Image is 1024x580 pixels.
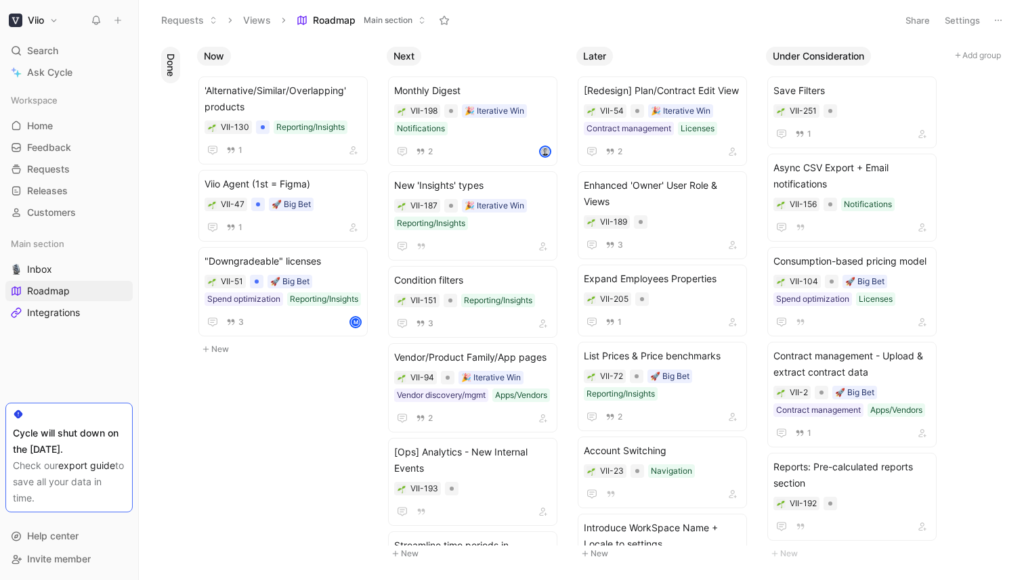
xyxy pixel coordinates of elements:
[198,170,368,242] a: Viio Agent (1st = Figma)🚀 Big Bet1
[603,315,624,330] button: 1
[5,11,62,30] button: ViioViio
[586,106,596,116] button: 🌱
[870,403,922,417] div: Apps/Vendors
[465,199,524,213] div: 🎉 Iterative Win
[27,530,79,541] span: Help center
[767,76,937,148] a: Save Filters1
[586,294,596,304] button: 🌱
[587,468,595,476] img: 🌱
[790,104,817,118] div: VII-251
[27,162,70,176] span: Requests
[603,409,625,424] button: 2
[767,154,937,242] a: Async CSV Export + Email notificationsNotifications
[618,241,623,249] span: 3
[387,545,566,562] button: New
[767,247,937,336] a: Consumption-based pricing model🚀 Big BetSpend optimizationLicenses
[11,237,64,250] span: Main section
[776,200,786,209] button: 🌱
[58,460,115,471] a: export guide
[5,259,133,280] a: 🎙️Inbox
[221,198,244,211] div: VII-47
[410,371,434,384] div: VII-94
[767,453,937,541] a: Reports: Pre-calculated reports section
[578,76,747,166] a: [Redesign] Plan/Contract Edit View🎉 Iterative WinContract managementLicenses2
[398,108,406,116] img: 🌱
[208,201,216,209] img: 🌱
[27,141,71,154] span: Feedback
[586,122,671,135] div: Contract management
[208,278,216,286] img: 🌱
[197,341,376,357] button: New
[197,47,231,66] button: Now
[766,545,945,562] button: New
[394,177,551,194] span: New 'Insights' types
[393,49,414,63] span: Next
[586,387,655,401] div: Reporting/Insights
[571,41,761,568] div: LaterNew
[776,277,786,286] div: 🌱
[776,292,849,306] div: Spend optimization
[776,388,786,397] div: 🌱
[5,281,133,301] a: Roadmap
[5,181,133,201] a: Releases
[27,553,91,564] span: Invite member
[397,484,406,493] div: 🌱
[205,253,362,269] span: "Downgradeable" licenses
[5,233,133,254] div: Main section
[205,176,362,192] span: Viio Agent (1st = Figma)
[388,438,557,526] a: [Ops] Analytics - New Internal Events
[586,466,596,476] button: 🌱
[766,47,871,66] button: Under Consideration
[397,373,406,382] button: 🌱
[681,122,714,135] div: Licenses
[27,43,58,59] span: Search
[584,520,741,552] span: Introduce WorkSpace Name + Locale to settings
[777,108,785,116] img: 🌱
[845,275,884,288] div: 🚀 Big Bet
[397,217,465,230] div: Reporting/Insights
[28,14,44,26] h1: Viio
[792,127,814,141] button: 1
[381,41,571,568] div: NextNew
[790,497,817,510] div: VII-192
[276,120,345,134] div: Reporting/Insights
[397,296,406,305] button: 🌱
[5,90,133,110] div: Workspace
[790,275,818,288] div: VII-104
[192,41,381,364] div: NowNew
[364,14,412,27] span: Main section
[587,373,595,381] img: 🌱
[5,41,133,61] div: Search
[394,349,551,365] span: Vendor/Product Family/App pages
[387,47,421,66] button: Next
[776,403,861,417] div: Contract management
[8,261,24,277] button: 🎙️
[578,342,747,431] a: List Prices & Price benchmarks🚀 Big BetReporting/Insights2
[5,303,133,323] a: Integrations
[397,201,406,210] button: 🌱
[651,104,710,118] div: 🎉 Iterative Win
[13,458,125,506] div: Check our to save all your data in time.
[397,388,486,402] div: Vendor discovery/mgmt
[540,147,550,156] img: avatar
[388,76,557,166] a: Monthly Digest🎉 Iterative WinNotifications2avatar
[397,106,406,116] div: 🌱
[584,271,741,287] span: Expand Employees Properties
[207,277,217,286] div: 🌱
[576,47,613,66] button: Later
[618,318,622,326] span: 1
[600,464,624,478] div: VII-23
[586,372,596,381] button: 🌱
[835,386,874,399] div: 🚀 Big Bet
[777,389,785,397] img: 🌱
[204,49,224,63] span: Now
[859,292,893,306] div: Licenses
[5,233,133,323] div: Main section🎙️InboxRoadmapIntegrations
[618,148,622,156] span: 2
